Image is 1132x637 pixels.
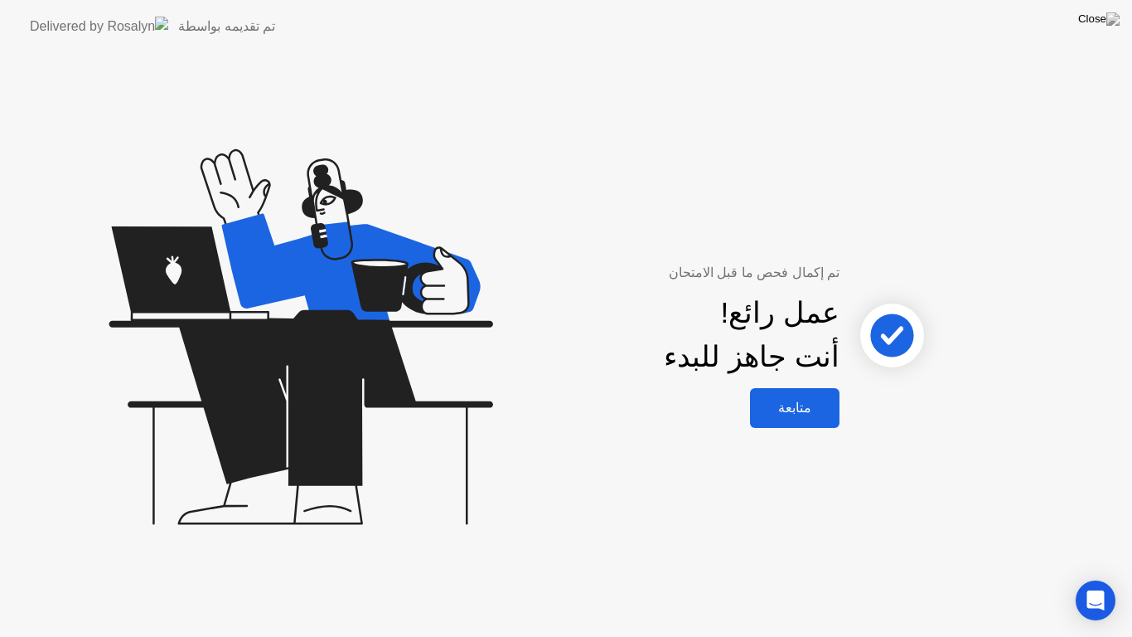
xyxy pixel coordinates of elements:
img: Close [1078,12,1120,26]
div: تم إكمال فحص ما قبل الامتحان [497,263,839,283]
div: متابعة [755,400,834,416]
div: عمل رائع! أنت جاهز للبدء [664,291,839,379]
img: Delivered by Rosalyn [30,17,168,36]
div: تم تقديمه بواسطة [178,17,275,36]
div: Open Intercom Messenger [1076,581,1115,620]
button: متابعة [750,388,839,428]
